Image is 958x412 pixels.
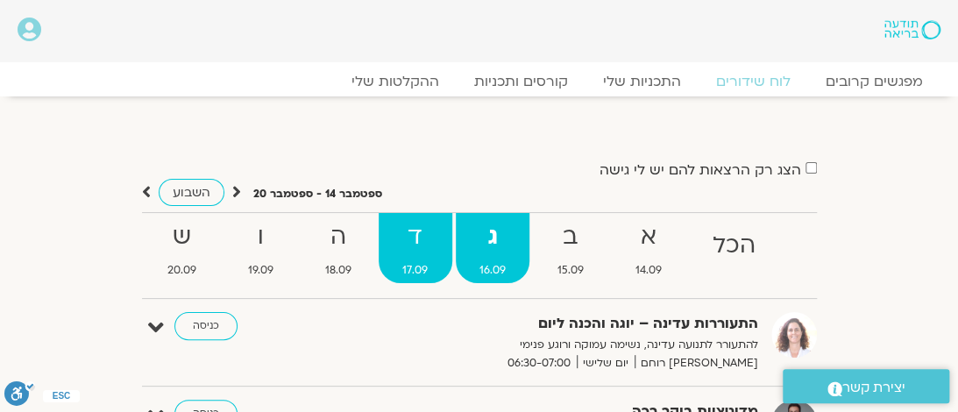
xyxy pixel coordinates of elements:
strong: ג [456,217,530,257]
a: קורסים ותכניות [457,73,585,90]
strong: ב [533,217,607,257]
span: 06:30-07:00 [501,354,577,373]
span: השבוע [173,184,210,201]
strong: התעוררות עדינה – יוגה והכנה ליום [381,312,758,336]
span: יצירת קשר [842,376,905,400]
a: התכניות שלי [585,73,699,90]
label: הצג רק הרצאות להם יש לי גישה [600,162,801,178]
p: ספטמבר 14 - ספטמבר 20 [253,185,382,203]
a: ש20.09 [144,213,221,283]
span: 19.09 [224,261,297,280]
p: להתעורר לתנועה עדינה, נשימה עמוקה ורוגע פנימי [381,336,758,354]
span: [PERSON_NAME] רוחם [635,354,758,373]
strong: ו [224,217,297,257]
span: 15.09 [533,261,607,280]
a: יצירת קשר [783,369,949,403]
strong: ה [301,217,375,257]
strong: ד [379,217,452,257]
a: השבוע [159,179,224,206]
strong: הכל [689,226,780,266]
a: ההקלטות שלי [334,73,457,90]
a: ב15.09 [533,213,607,283]
a: א14.09 [611,213,685,283]
strong: ש [144,217,221,257]
a: מפגשים קרובים [808,73,940,90]
nav: Menu [18,73,940,90]
span: 14.09 [611,261,685,280]
span: 17.09 [379,261,452,280]
a: לוח שידורים [699,73,808,90]
a: ה18.09 [301,213,375,283]
span: 20.09 [144,261,221,280]
span: 16.09 [456,261,530,280]
a: ג16.09 [456,213,530,283]
strong: א [611,217,685,257]
a: הכל [689,213,780,283]
a: ו19.09 [224,213,297,283]
a: ד17.09 [379,213,452,283]
a: כניסה [174,312,238,340]
span: יום שלישי [577,354,635,373]
span: 18.09 [301,261,375,280]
